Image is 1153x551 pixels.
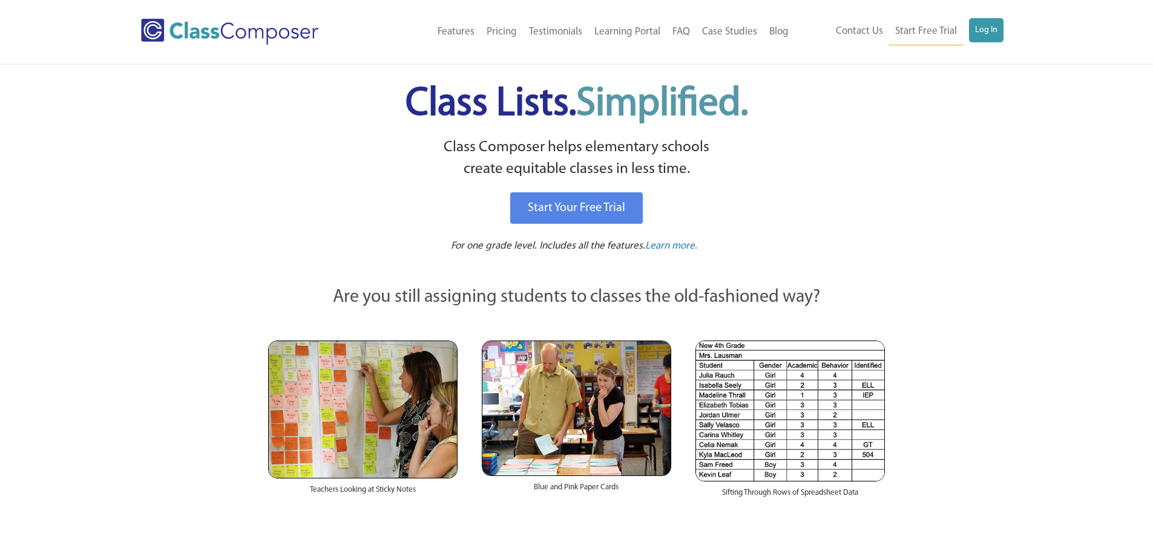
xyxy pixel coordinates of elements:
p: Are you still assigning students to classes the old-fashioned way? [268,284,885,311]
a: Learn more. [645,239,697,254]
p: Class Composer helps elementary schools create equitable classes in less time. [266,137,887,181]
a: Case Studies [696,19,763,45]
a: Start Your Free Trial [510,192,643,224]
img: Blue and Pink Paper Cards [482,341,671,475]
a: Start Free Trial [889,18,963,45]
a: Blog [763,19,795,45]
span: For one grade level. Includes all the features. [451,241,645,251]
img: Spreadsheets [695,341,885,481]
nav: Header Menu [795,18,1004,45]
a: Features [432,19,481,45]
img: Class Composer [141,19,318,45]
nav: Header Menu [368,19,795,45]
span: Class Lists. [406,85,748,124]
img: Teachers Looking at Sticky Notes [268,341,458,478]
a: Log In [969,18,1004,42]
a: Pricing [481,19,523,45]
span: Learn more. [645,241,697,251]
span: Start Your Free Trial [528,202,625,214]
div: Blue and Pink Paper Cards [482,476,671,505]
a: Contact Us [830,18,889,45]
div: Teachers Looking at Sticky Notes [268,478,458,507]
a: Testimonials [523,19,588,45]
a: Learning Portal [588,19,666,45]
a: FAQ [666,19,696,45]
div: Sifting Through Rows of Spreadsheet Data [695,481,885,510]
span: Simplified. [576,85,748,124]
